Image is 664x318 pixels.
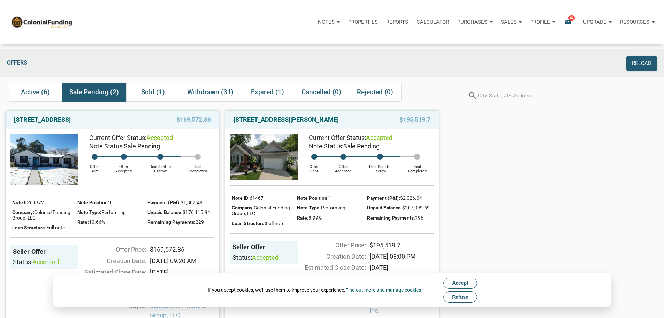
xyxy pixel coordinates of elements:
[297,205,321,210] span: Note Type:
[297,195,329,201] span: Note Position:
[620,19,649,25] p: Resources
[181,200,203,205] span: $1,802.48
[176,116,211,124] span: $169,572.86
[297,215,308,221] span: Rate:
[46,225,65,230] span: Full note
[295,241,366,250] div: Offer Price:
[343,142,380,150] span: Sale Pending
[366,263,437,272] div: [DATE]
[9,83,62,102] div: Active (6)
[626,56,657,71] button: Reload
[367,215,415,221] span: Remaining Payments:
[295,263,366,272] div: Estimated Close Date:
[10,15,73,28] img: NoteUnlimited
[75,245,146,254] div: Offer Price:
[32,258,59,266] span: accepted
[232,205,254,210] span: Company:
[399,116,430,124] span: $195,519.7
[632,59,651,67] div: Reload
[583,19,606,25] p: Upgrade
[252,254,278,261] span: accepted
[616,12,659,32] button: Resources
[526,12,559,32] a: Profile
[126,83,179,102] div: Sold (1)
[314,12,344,32] button: Notes
[327,160,359,173] div: Offer Accepted
[344,12,382,32] a: Properties
[345,287,421,293] a: Find out more and manage cookies
[89,134,146,141] span: Current Offer Status:
[147,200,181,205] span: Payment (P&I):
[181,160,214,173] div: Deal Completed
[250,195,264,201] span: 61467
[366,241,437,250] div: $195,519.7
[10,134,78,185] img: 568911
[309,134,366,141] span: Current Offer Status:
[478,88,657,103] input: City, State, ZIP, Address
[400,195,422,201] span: $2,026.04
[366,134,392,141] span: accepted
[501,19,517,25] p: Sales
[146,256,218,266] div: [DATE] 09:20 AM
[309,142,343,150] span: Note Status:
[497,12,526,32] button: Sales
[453,12,497,32] a: Purchases
[13,247,76,256] div: Seller Offer
[241,83,294,102] div: Expired (1)
[146,267,218,277] div: [DATE]
[3,56,496,71] div: Offers
[308,215,322,221] span: 8.99%
[77,209,101,215] span: Note Type:
[146,245,218,254] div: $169,572.86
[12,200,30,205] span: Note ID:
[400,160,434,173] div: Deal Completed
[147,209,183,215] span: Unpaid Balance:
[147,219,196,225] span: Remaining Payments:
[559,12,579,32] button: email44
[187,88,234,96] span: Withdrawn (31)
[530,19,550,25] p: Profile
[367,195,400,201] span: Payment (P&I):
[357,88,393,96] span: Rejected (0)
[101,209,126,215] span: Performing
[140,160,181,173] div: Deal Sent to Escrow
[367,205,402,210] span: Unpaid Balance:
[295,252,366,261] div: Creation Date:
[13,258,32,266] span: Status:
[568,15,575,21] span: 44
[232,243,296,251] div: Seller Offer
[75,267,146,277] div: Estimated Close Date:
[109,200,112,205] span: 1
[386,19,408,25] p: Reports
[294,83,349,102] div: Cancelled (0)
[443,278,477,289] button: Accept
[107,160,140,173] div: Offer Accepted
[417,19,449,25] p: Calculator
[467,88,478,103] i: search
[21,88,50,96] span: Active (6)
[234,116,339,124] a: [STREET_ADDRESS][PERSON_NAME]
[579,12,616,32] button: Upgrade
[141,88,165,96] span: Sold (1)
[82,160,107,173] div: Offer Sent
[382,12,412,32] button: Reports
[360,160,400,173] div: Deal Sent to Escrow
[452,280,468,286] span: Accept
[564,18,572,26] i: email
[124,142,160,150] span: Sale Pending
[402,205,430,210] span: $207,999.69
[412,12,453,32] a: Calculator
[89,219,105,225] span: 10.66%
[232,221,266,226] span: Loan Structure:
[69,88,119,96] span: Sale Pending (2)
[318,19,335,25] p: Notes
[232,205,290,216] span: Colonial Funding Group, LLC
[329,195,331,201] span: 1
[452,294,468,300] span: Refuse
[183,209,210,215] span: $176,115.94
[12,209,70,221] span: Colonial Funding Group, LLC
[62,83,126,102] div: Sale Pending (2)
